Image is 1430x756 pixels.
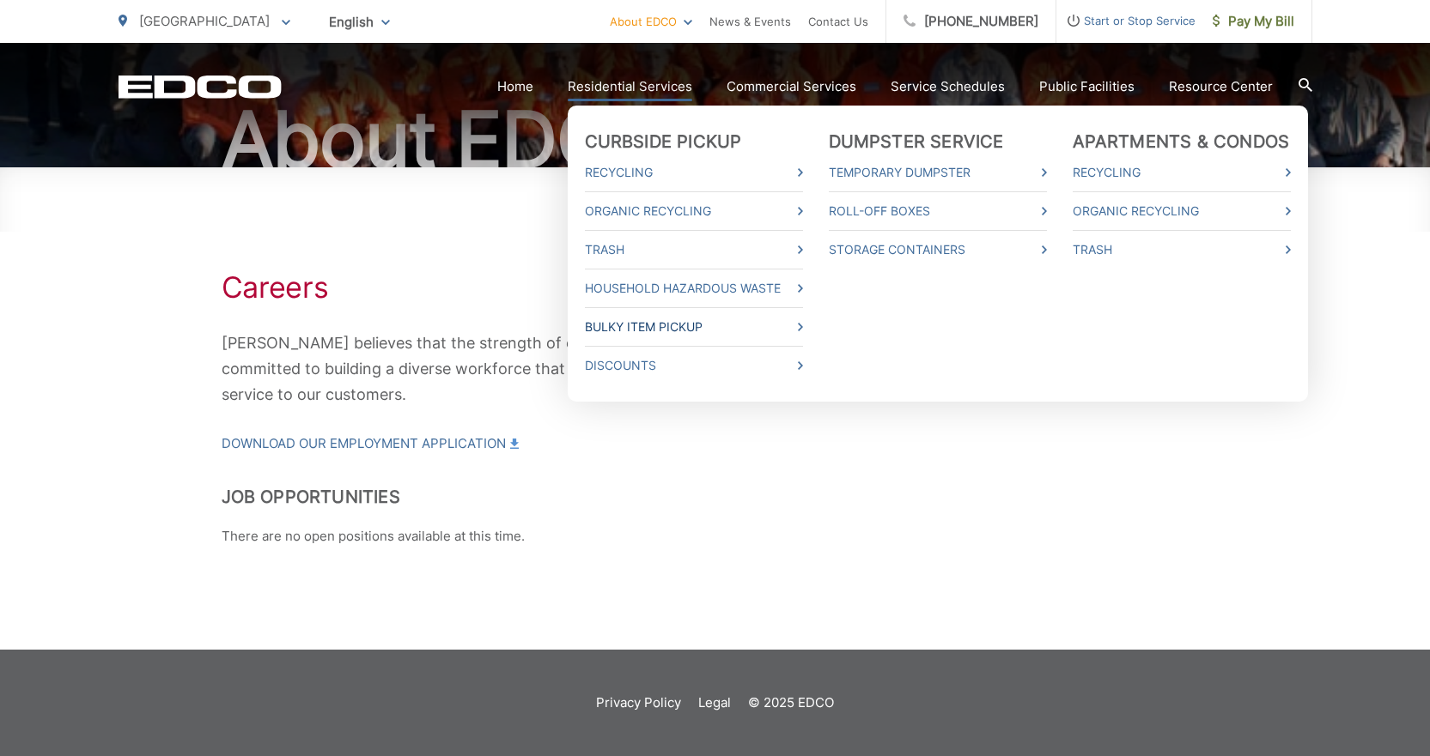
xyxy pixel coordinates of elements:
h1: Careers [222,270,1209,305]
a: Trash [585,239,803,260]
a: Household Hazardous Waste [585,278,803,299]
span: English [316,7,403,37]
a: Organic Recycling [1073,201,1291,221]
a: Commercial Services [727,76,856,97]
p: There are no open positions available at this time. [222,526,1209,547]
a: Discounts [585,355,803,376]
a: Privacy Policy [596,692,681,713]
p: [PERSON_NAME] believes that the strength of our organization begins with selecting the best indiv... [222,330,1209,408]
a: Legal [698,692,731,713]
span: [GEOGRAPHIC_DATA] [139,13,270,29]
a: Curbside Pickup [585,131,742,152]
a: Contact Us [808,11,868,32]
a: Recycling [585,162,803,183]
a: Organic Recycling [585,201,803,221]
a: Apartments & Condos [1073,131,1290,152]
a: News & Events [709,11,791,32]
a: Download our Employment Application [222,433,519,454]
a: Roll-Off Boxes [829,201,1047,221]
a: Public Facilities [1039,76,1135,97]
a: EDCD logo. Return to the homepage. [119,75,282,99]
a: Home [497,76,533,97]
a: Bulky Item Pickup [585,317,803,337]
h2: About EDCO [119,97,1312,183]
a: Dumpster Service [829,131,1004,152]
a: Temporary Dumpster [829,162,1047,183]
a: About EDCO [610,11,692,32]
a: Trash [1073,239,1291,260]
h2: Job Opportunities [222,487,1209,507]
a: Storage Containers [829,239,1047,260]
a: Recycling [1073,162,1291,183]
span: Pay My Bill [1213,11,1294,32]
a: Resource Center [1169,76,1273,97]
p: © 2025 EDCO [748,692,834,713]
a: Service Schedules [891,76,1005,97]
a: Residential Services [568,76,692,97]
